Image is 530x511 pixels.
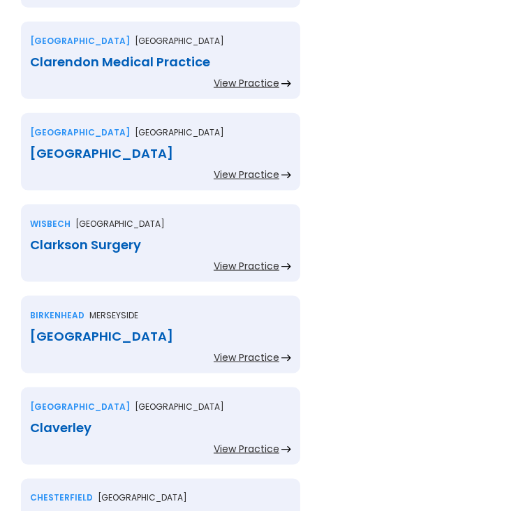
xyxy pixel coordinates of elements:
[21,387,300,479] a: [GEOGRAPHIC_DATA][GEOGRAPHIC_DATA]ClaverleyView Practice
[30,147,291,161] div: [GEOGRAPHIC_DATA]
[214,259,279,273] div: View Practice
[75,217,165,231] p: [GEOGRAPHIC_DATA]
[214,442,279,456] div: View Practice
[214,76,279,90] div: View Practice
[21,22,300,113] a: [GEOGRAPHIC_DATA][GEOGRAPHIC_DATA]Clarendon Medical PracticeView Practice
[30,238,291,252] div: Clarkson Surgery
[30,217,71,231] div: Wisbech
[30,421,291,435] div: Claverley
[214,168,279,182] div: View Practice
[135,400,224,414] p: [GEOGRAPHIC_DATA]
[30,34,130,48] div: [GEOGRAPHIC_DATA]
[30,491,93,505] div: Chesterfield
[89,309,138,323] p: Merseyside
[135,126,224,140] p: [GEOGRAPHIC_DATA]
[30,329,291,343] div: [GEOGRAPHIC_DATA]
[30,309,84,323] div: Birkenhead
[21,113,300,205] a: [GEOGRAPHIC_DATA][GEOGRAPHIC_DATA][GEOGRAPHIC_DATA]View Practice
[135,34,224,48] p: [GEOGRAPHIC_DATA]
[21,296,300,387] a: BirkenheadMerseyside[GEOGRAPHIC_DATA]View Practice
[30,126,130,140] div: [GEOGRAPHIC_DATA]
[214,350,279,364] div: View Practice
[21,205,300,296] a: Wisbech[GEOGRAPHIC_DATA]Clarkson SurgeryView Practice
[30,55,291,69] div: Clarendon Medical Practice
[98,491,187,505] p: [GEOGRAPHIC_DATA]
[30,400,130,414] div: [GEOGRAPHIC_DATA]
